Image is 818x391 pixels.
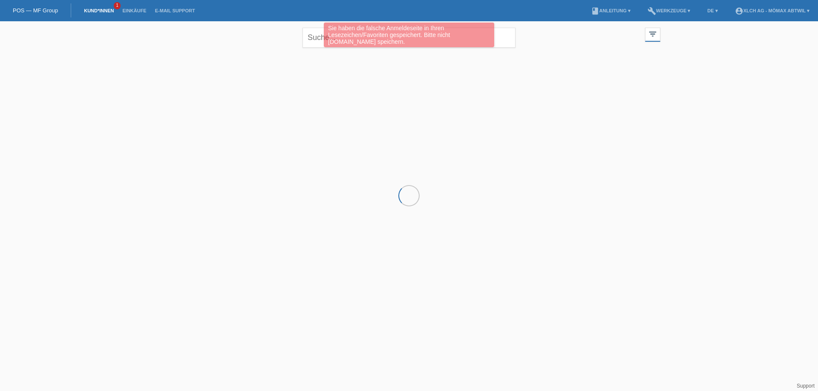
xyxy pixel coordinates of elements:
a: account_circleXLCH AG - Mömax Abtwil ▾ [731,8,814,13]
i: account_circle [735,7,743,15]
a: Einkäufe [118,8,150,13]
a: E-Mail Support [151,8,199,13]
a: bookAnleitung ▾ [587,8,635,13]
i: book [591,7,599,15]
a: Kund*innen [80,8,118,13]
div: Sie haben die falsche Anmeldeseite in Ihren Lesezeichen/Favoriten gespeichert. Bitte nicht [DOMAI... [324,23,494,47]
a: buildWerkzeuge ▾ [643,8,695,13]
a: POS — MF Group [13,7,58,14]
span: 1 [114,2,121,9]
i: build [648,7,656,15]
a: DE ▾ [703,8,722,13]
a: Support [797,383,815,389]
